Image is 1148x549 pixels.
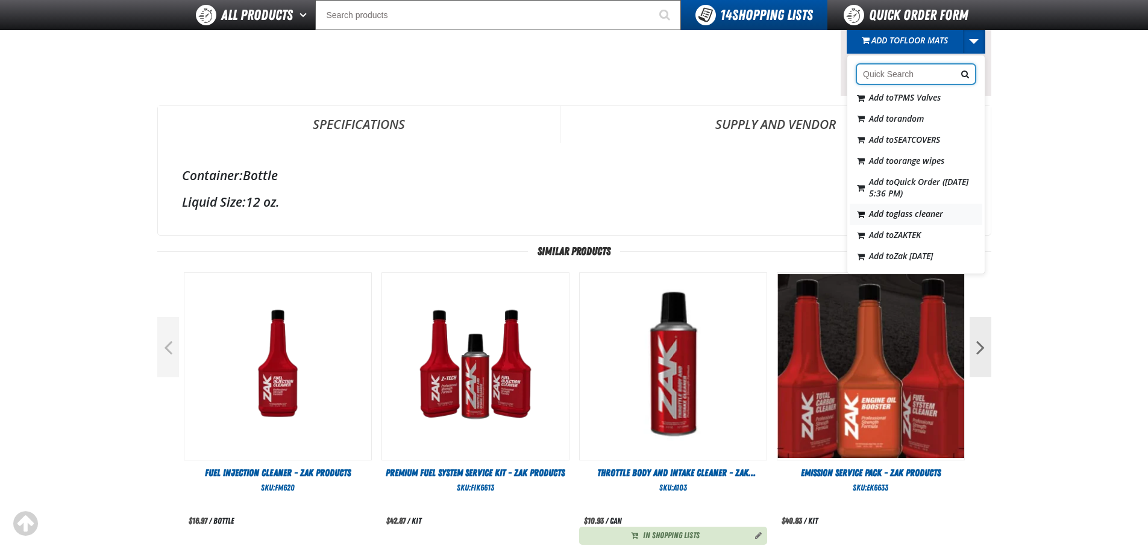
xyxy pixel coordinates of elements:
div: Bottle [182,167,967,184]
strong: 14 [720,7,732,24]
a: Fuel Injection Cleaner - ZAK Products [184,466,372,480]
span: A103 [673,483,687,492]
span: FM620 [275,483,295,492]
a: More Actions [962,27,985,54]
img: Premium Fuel System Service Kit - ZAK Products [382,273,569,460]
button: Add toglass cleaner [850,204,982,225]
a: Supply and Vendor [560,106,991,142]
span: / [209,516,212,525]
span: Shopping Lists [720,7,813,24]
: View Details of the Emission Service Pack - ZAK Products [777,273,964,460]
span: $16.97 [189,516,207,525]
span: Add to [869,155,944,166]
div: SKU: [579,482,767,494]
span: Add to [869,250,933,262]
div: SKU: [777,482,965,494]
span: Add to [869,176,968,199]
button: Add toZak [DATE] [850,246,982,267]
span: In Shopping Lists [643,530,700,541]
span: Premium Fuel System Service Kit - ZAK Products [386,467,565,478]
button: Add toTPMS Valves [850,87,982,108]
span: Zak [DATE] [894,250,933,262]
input: Search shopping lists [857,64,975,84]
a: Premium Fuel System Service Kit - ZAK Products [381,466,569,480]
button: Add toSEATCOVERS [850,130,982,151]
button: Add toorange wipes [850,151,982,172]
span: $10.93 [584,516,604,525]
label: Container: [182,167,243,184]
button: Add toQuick Order ([DATE] 5:36 PM) [850,172,982,204]
span: Add to [869,209,943,220]
span: Add to [869,113,924,124]
div: 12 oz. [182,193,967,210]
span: $42.87 [386,516,406,525]
span: Add to [869,230,921,241]
button: Add torandom [850,108,982,130]
div: Scroll to the top [12,510,39,537]
span: Throttle Body and Intake Cleaner - ZAK Products [597,467,756,492]
: View Details of the Throttle Body and Intake Cleaner - ZAK Products [580,273,767,460]
span: / [804,516,806,525]
span: FLOOR MATS [900,34,948,46]
img: Fuel Injection Cleaner - ZAK Products [184,273,371,460]
span: kit [412,516,421,525]
span: kit [808,516,818,525]
: View Details of the Premium Fuel System Service Kit - ZAK Products [382,273,569,460]
span: orange wipes [894,155,944,166]
span: Add to [871,34,948,46]
span: can [610,516,622,525]
span: / [606,516,608,525]
span: Add to [869,134,940,145]
a: Throttle Body and Intake Cleaner - ZAK Products [579,466,767,480]
span: Fuel Injection Cleaner - ZAK Products [205,467,351,478]
span: Emission Service Pack - ZAK Products [801,467,941,478]
span: Quick Order ([DATE] 5:36 PM) [869,176,968,199]
span: Add to [869,92,941,103]
span: TPMS Valves [894,92,941,103]
button: Manage current product in the Shopping List [745,527,765,542]
span: You must order this product in increments of 24 [847,54,985,80]
span: All Products [221,4,293,26]
span: SEATCOVERS [894,134,940,145]
span: / [407,516,410,525]
a: Specifications [158,106,560,142]
div: More Actions [847,55,985,274]
button: Next [970,317,991,377]
div: SKU: [184,482,372,494]
span: FIK6613 [471,483,494,492]
label: Liquid Size: [182,193,246,210]
span: Similar Products [528,245,620,257]
span: EK6633 [867,483,888,492]
a: Emission Service Pack - ZAK Products [777,466,965,480]
button: Previous [157,317,179,377]
span: ZAKTEK [894,230,921,241]
: View Details of the Fuel Injection Cleaner - ZAK Products [184,273,371,460]
span: random [894,113,924,124]
div: SKU: [381,482,569,494]
span: bottle [213,516,234,525]
span: glass cleaner [894,209,943,220]
button: Add toFLOOR MATS [847,27,963,54]
img: Emission Service Pack - ZAK Products [777,273,964,460]
img: Throttle Body and Intake Cleaner - ZAK Products [580,273,767,460]
button: Add toZAKTEK [850,225,982,246]
span: $40.83 [782,516,802,525]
